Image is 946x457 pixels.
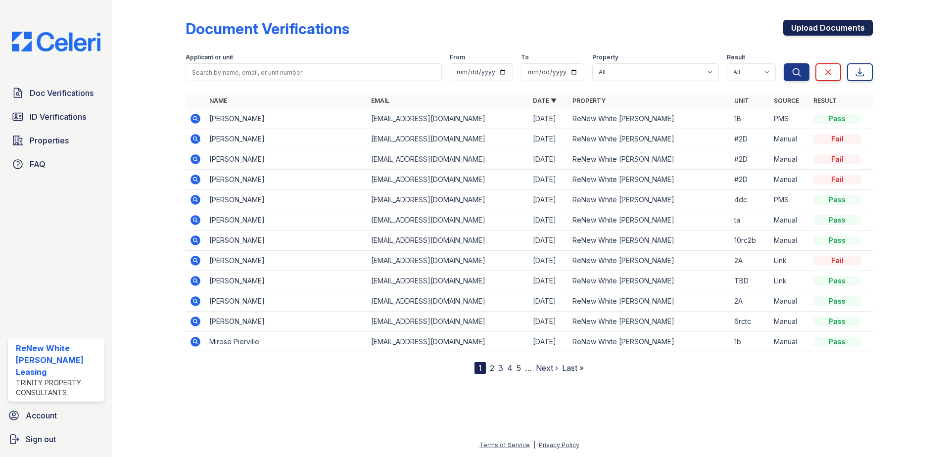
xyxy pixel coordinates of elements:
[568,291,730,312] td: ReNew White [PERSON_NAME]
[479,441,530,449] a: Terms of Service
[205,271,367,291] td: [PERSON_NAME]
[529,190,568,210] td: [DATE]
[568,190,730,210] td: ReNew White [PERSON_NAME]
[529,332,568,352] td: [DATE]
[529,210,568,230] td: [DATE]
[529,312,568,332] td: [DATE]
[205,149,367,170] td: [PERSON_NAME]
[730,332,770,352] td: 1b
[730,312,770,332] td: 6rctc
[730,109,770,129] td: 1B
[4,32,108,51] img: CE_Logo_Blue-a8612792a0a2168367f1c8372b55b34899dd931a85d93a1a3d3e32e68fde9ad4.png
[730,149,770,170] td: #2D
[529,230,568,251] td: [DATE]
[529,291,568,312] td: [DATE]
[572,97,606,104] a: Property
[730,129,770,149] td: #2D
[727,53,745,61] label: Result
[205,332,367,352] td: Mirose Pierville
[730,291,770,312] td: 2A
[568,170,730,190] td: ReNew White [PERSON_NAME]
[205,230,367,251] td: [PERSON_NAME]
[4,429,108,449] a: Sign out
[730,210,770,230] td: ta
[209,97,227,104] a: Name
[770,210,809,230] td: Manual
[205,170,367,190] td: [PERSON_NAME]
[490,363,494,373] a: 2
[30,135,69,146] span: Properties
[26,410,57,421] span: Account
[521,53,529,61] label: To
[813,114,861,124] div: Pass
[367,271,529,291] td: [EMAIL_ADDRESS][DOMAIN_NAME]
[474,362,486,374] div: 1
[529,109,568,129] td: [DATE]
[813,296,861,306] div: Pass
[186,20,349,38] div: Document Verifications
[568,332,730,352] td: ReNew White [PERSON_NAME]
[498,363,503,373] a: 3
[205,251,367,271] td: [PERSON_NAME]
[186,53,233,61] label: Applicant or unit
[367,190,529,210] td: [EMAIL_ADDRESS][DOMAIN_NAME]
[568,251,730,271] td: ReNew White [PERSON_NAME]
[568,109,730,129] td: ReNew White [PERSON_NAME]
[813,235,861,245] div: Pass
[529,271,568,291] td: [DATE]
[367,291,529,312] td: [EMAIL_ADDRESS][DOMAIN_NAME]
[730,251,770,271] td: 2A
[525,362,532,374] span: …
[8,131,104,150] a: Properties
[730,190,770,210] td: 4dc
[205,129,367,149] td: [PERSON_NAME]
[770,312,809,332] td: Manual
[783,20,873,36] a: Upload Documents
[730,230,770,251] td: 10rc2b
[568,230,730,251] td: ReNew White [PERSON_NAME]
[813,97,837,104] a: Result
[813,317,861,326] div: Pass
[450,53,465,61] label: From
[205,109,367,129] td: [PERSON_NAME]
[770,190,809,210] td: PMS
[770,332,809,352] td: Manual
[568,129,730,149] td: ReNew White [PERSON_NAME]
[568,312,730,332] td: ReNew White [PERSON_NAME]
[770,230,809,251] td: Manual
[4,406,108,425] a: Account
[730,170,770,190] td: #2D
[770,129,809,149] td: Manual
[367,129,529,149] td: [EMAIL_ADDRESS][DOMAIN_NAME]
[770,149,809,170] td: Manual
[517,363,521,373] a: 5
[529,251,568,271] td: [DATE]
[367,230,529,251] td: [EMAIL_ADDRESS][DOMAIN_NAME]
[592,53,618,61] label: Property
[770,109,809,129] td: PMS
[734,97,749,104] a: Unit
[813,134,861,144] div: Fail
[770,251,809,271] td: Link
[813,215,861,225] div: Pass
[205,291,367,312] td: [PERSON_NAME]
[16,342,100,378] div: ReNew White [PERSON_NAME] Leasing
[30,111,86,123] span: ID Verifications
[507,363,513,373] a: 4
[813,154,861,164] div: Fail
[774,97,799,104] a: Source
[30,158,46,170] span: FAQ
[16,378,100,398] div: Trinity Property Consultants
[770,170,809,190] td: Manual
[568,210,730,230] td: ReNew White [PERSON_NAME]
[770,271,809,291] td: Link
[205,190,367,210] td: [PERSON_NAME]
[730,271,770,291] td: TBD
[813,337,861,347] div: Pass
[367,170,529,190] td: [EMAIL_ADDRESS][DOMAIN_NAME]
[367,312,529,332] td: [EMAIL_ADDRESS][DOMAIN_NAME]
[205,210,367,230] td: [PERSON_NAME]
[568,149,730,170] td: ReNew White [PERSON_NAME]
[539,441,579,449] a: Privacy Policy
